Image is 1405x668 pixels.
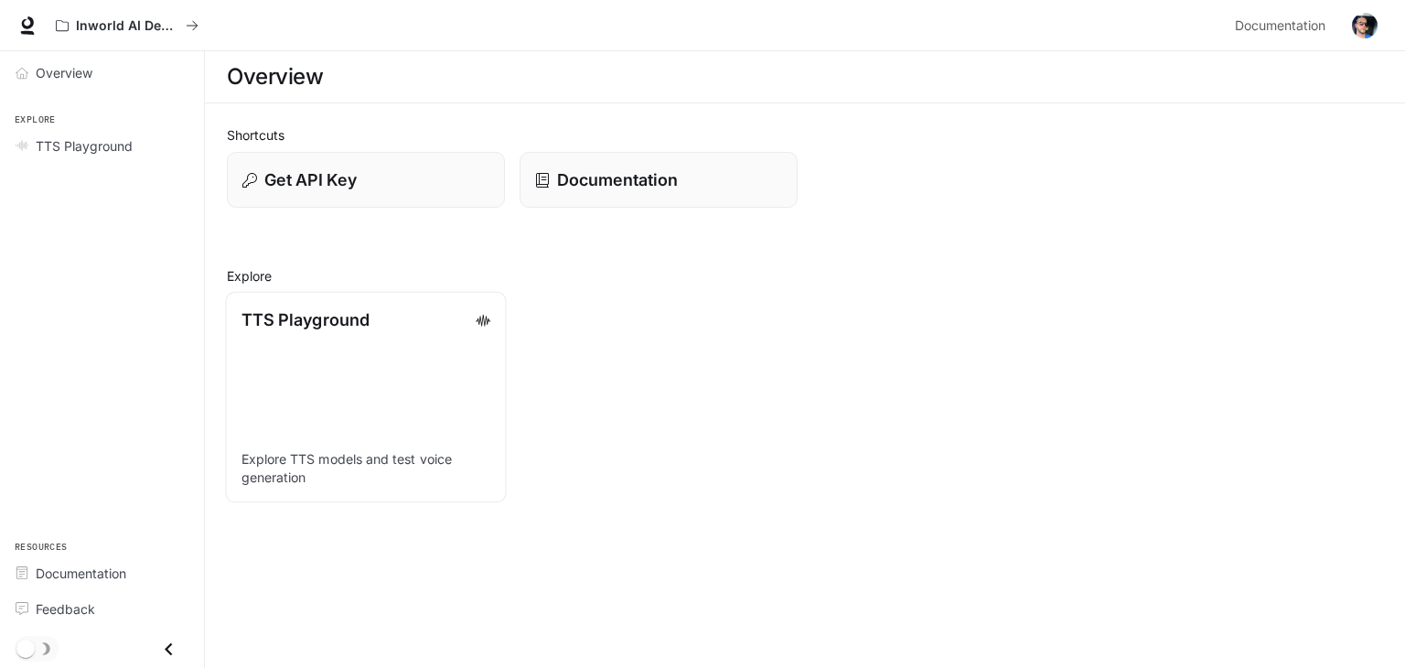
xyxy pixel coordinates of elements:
span: TTS Playground [36,136,133,156]
a: TTS PlaygroundExplore TTS models and test voice generation [225,292,506,502]
p: TTS Playground [241,307,370,332]
h1: Overview [227,59,323,95]
span: Overview [36,63,92,82]
span: Feedback [36,599,95,619]
a: Feedback [7,593,197,625]
a: Overview [7,57,197,89]
button: All workspaces [48,7,207,44]
p: Documentation [557,167,678,192]
p: Explore TTS models and test voice generation [241,450,491,487]
a: Documentation [1228,7,1339,44]
a: TTS Playground [7,130,197,162]
p: Get API Key [264,167,357,192]
span: Documentation [36,564,126,583]
a: Documentation [520,152,798,208]
p: Inworld AI Demos [76,18,178,34]
span: Documentation [1235,15,1325,38]
button: Get API Key [227,152,505,208]
span: Dark mode toggle [16,638,35,658]
img: User avatar [1352,13,1378,38]
h2: Explore [227,266,1383,286]
h2: Shortcuts [227,125,1383,145]
button: User avatar [1346,7,1383,44]
a: Documentation [7,557,197,589]
button: Close drawer [148,630,189,668]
